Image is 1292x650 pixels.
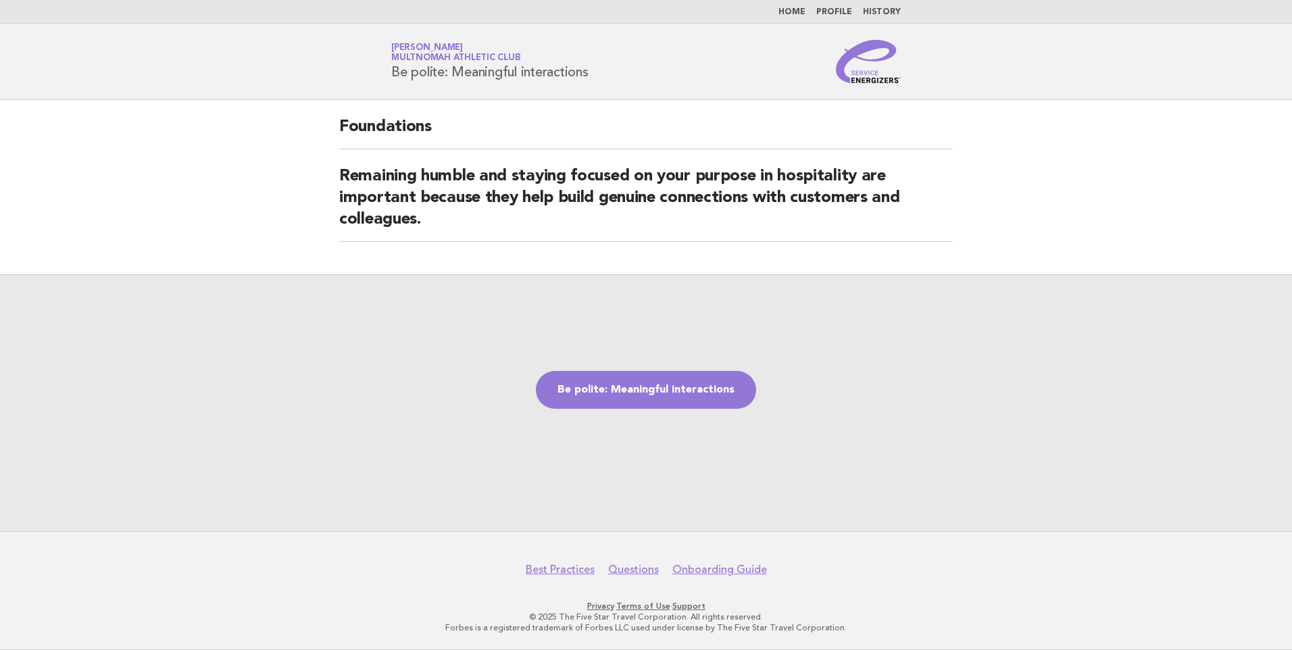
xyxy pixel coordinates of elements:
[616,601,670,611] a: Terms of Use
[587,601,614,611] a: Privacy
[391,54,520,63] span: Multnomah Athletic Club
[672,563,767,576] a: Onboarding Guide
[836,40,901,83] img: Service Energizers
[339,116,953,149] h2: Foundations
[339,166,953,242] h2: Remaining humble and staying focused on your purpose in hospitality are important because they he...
[608,563,659,576] a: Questions
[778,8,805,16] a: Home
[536,371,756,409] a: Be polite: Meaningful interactions
[863,8,901,16] a: History
[391,43,520,62] a: [PERSON_NAME]Multnomah Athletic Club
[391,44,589,79] h1: Be polite: Meaningful interactions
[672,601,705,611] a: Support
[232,611,1060,622] p: © 2025 The Five Star Travel Corporation. All rights reserved.
[232,622,1060,633] p: Forbes is a registered trademark of Forbes LLC used under license by The Five Star Travel Corpora...
[232,601,1060,611] p: · ·
[526,563,595,576] a: Best Practices
[816,8,852,16] a: Profile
